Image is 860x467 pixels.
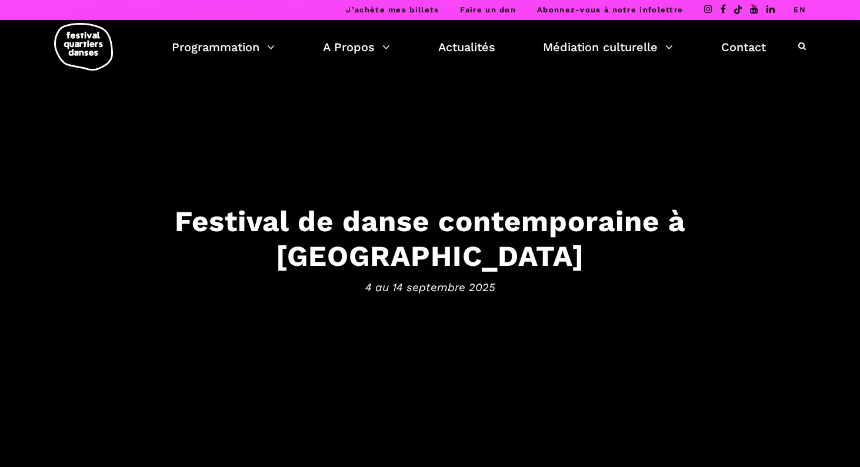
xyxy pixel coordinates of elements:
a: Programmation [172,37,275,57]
h3: Festival de danse contemporaine à [GEOGRAPHIC_DATA] [65,204,795,273]
a: Médiation culturelle [543,37,673,57]
a: Faire un don [460,5,516,14]
span: 4 au 14 septembre 2025 [65,279,795,296]
a: J’achète mes billets [346,5,439,14]
img: logo-fqd-med [54,23,113,71]
a: EN [794,5,806,14]
a: Contact [721,37,766,57]
a: A Propos [323,37,390,57]
a: Actualités [438,37,495,57]
a: Abonnez-vous à notre infolettre [537,5,683,14]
